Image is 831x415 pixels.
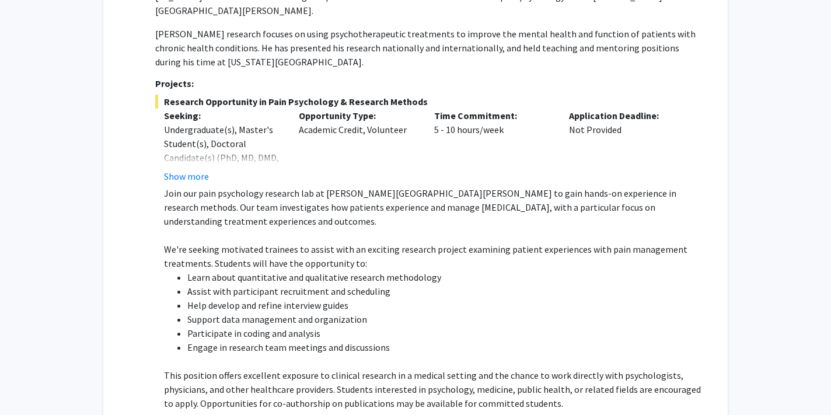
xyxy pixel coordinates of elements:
li: Learn about quantitative and qualitative research methodology [187,270,704,284]
button: Show more [164,169,209,183]
p: Seeking: [164,109,282,123]
li: Participate in coding and analysis [187,326,704,340]
div: Undergraduate(s), Master's Student(s), Doctoral Candidate(s) (PhD, MD, DMD, PharmD, etc.), Postdo... [164,123,282,221]
li: Engage in research team meetings and discussions [187,340,704,354]
div: Academic Credit, Volunteer [290,109,425,183]
li: Support data management and organization [187,312,704,326]
strong: Projects: [155,78,194,89]
div: 5 - 10 hours/week [425,109,561,183]
p: [PERSON_NAME] research focuses on using psychotherapeutic treatments to improve the mental health... [155,27,704,69]
span: Research Opportunity in Pain Psychology & Research Methods [155,95,704,109]
li: Assist with participant recruitment and scheduling [187,284,704,298]
p: Opportunity Type: [299,109,417,123]
p: Join our pain psychology research lab at [PERSON_NAME][GEOGRAPHIC_DATA][PERSON_NAME] to gain hand... [164,186,704,228]
li: Help develop and refine interview guides [187,298,704,312]
p: This position offers excellent exposure to clinical research in a medical setting and the chance ... [164,368,704,410]
p: We're seeking motivated trainees to assist with an exciting research project examining patient ex... [164,242,704,270]
div: Not Provided [560,109,696,183]
p: Application Deadline: [569,109,687,123]
iframe: Chat [9,362,50,406]
p: Time Commitment: [434,109,552,123]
